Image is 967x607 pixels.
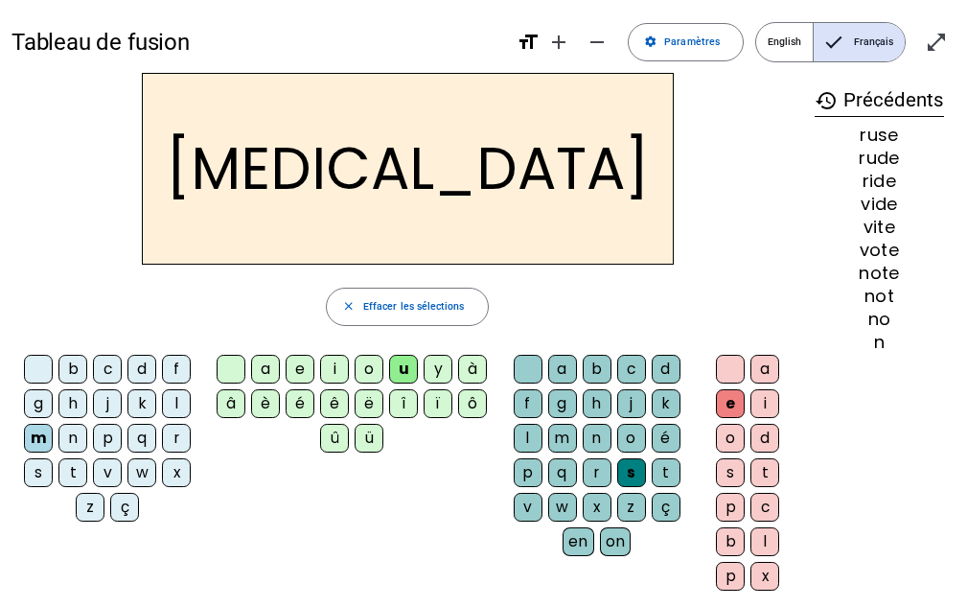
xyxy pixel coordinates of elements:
button: Effacer les sélections [326,288,488,326]
div: no [815,311,944,328]
div: x [750,562,779,591]
div: a [251,355,280,384]
div: o [617,424,646,453]
div: ç [110,493,139,522]
div: h [583,389,611,418]
button: Diminuer la taille de la police [578,23,616,61]
div: ï [424,389,452,418]
span: Paramètres [664,34,720,51]
div: r [583,458,611,487]
div: ë [355,389,383,418]
div: m [548,424,577,453]
div: n [815,334,944,351]
div: n [58,424,87,453]
span: Français [814,23,905,61]
mat-icon: add [547,31,570,54]
div: vide [815,196,944,213]
div: x [162,458,191,487]
mat-icon: settings [644,35,657,49]
div: é [286,389,314,418]
div: p [514,458,542,487]
div: x [583,493,611,522]
div: a [548,355,577,384]
div: ruse [815,127,944,144]
h2: [MEDICAL_DATA] [142,73,674,265]
div: b [716,527,745,556]
div: p [716,562,745,591]
div: l [162,389,191,418]
div: c [617,355,646,384]
div: y [424,355,452,384]
div: c [750,493,779,522]
div: a [750,355,779,384]
div: w [127,458,156,487]
mat-button-toggle-group: Language selection [755,22,906,62]
div: t [58,458,87,487]
div: note [815,265,944,282]
button: Augmenter la taille de la police [540,23,578,61]
div: k [127,389,156,418]
div: l [750,527,779,556]
div: h [58,389,87,418]
div: z [617,493,646,522]
mat-icon: open_in_full [925,31,948,54]
span: English [756,23,813,61]
div: j [617,389,646,418]
div: b [583,355,611,384]
h3: Précédents [815,84,944,117]
div: û [320,424,349,453]
div: q [548,458,577,487]
div: i [750,389,779,418]
div: w [548,493,577,522]
div: o [355,355,383,384]
mat-icon: remove [586,31,609,54]
mat-icon: close [342,300,356,314]
div: î [389,389,418,418]
div: d [127,355,156,384]
div: s [617,458,646,487]
div: n [583,424,611,453]
div: â [217,389,245,418]
div: ride [815,173,944,190]
div: i [320,355,349,384]
span: Effacer les sélections [363,298,465,315]
div: m [24,424,53,453]
div: t [750,458,779,487]
div: v [514,493,542,522]
div: d [652,355,680,384]
div: ç [652,493,680,522]
div: s [24,458,53,487]
div: v [93,458,122,487]
div: d [750,424,779,453]
div: q [127,424,156,453]
mat-icon: format_size [517,31,540,54]
div: e [716,389,745,418]
div: ô [458,389,487,418]
div: r [162,424,191,453]
div: ê [320,389,349,418]
button: Entrer en plein écran [917,23,955,61]
mat-icon: history [815,89,838,112]
div: vite [815,219,944,236]
div: é [652,424,680,453]
div: t [652,458,680,487]
div: on [600,527,632,556]
div: o [716,424,745,453]
div: g [24,389,53,418]
div: u [389,355,418,384]
div: k [652,389,680,418]
div: s [716,458,745,487]
button: Paramètres [628,23,744,61]
div: e [286,355,314,384]
div: not [815,288,944,305]
div: l [514,424,542,453]
div: rude [815,150,944,167]
div: j [93,389,122,418]
h1: Tableau de fusion [12,19,505,65]
div: en [563,527,594,556]
div: ü [355,424,383,453]
div: f [514,389,542,418]
div: vote [815,242,944,259]
div: g [548,389,577,418]
div: è [251,389,280,418]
